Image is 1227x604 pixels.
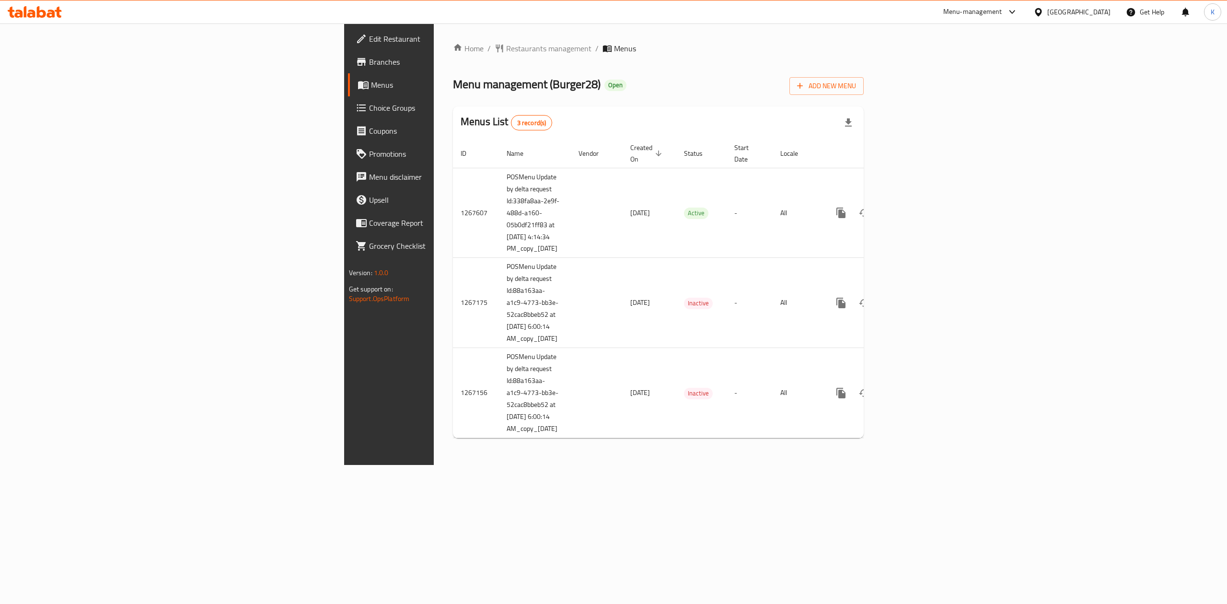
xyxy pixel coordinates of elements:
a: Grocery Checklist [348,234,549,257]
span: Version: [349,267,372,279]
a: Promotions [348,142,549,165]
span: Open [604,81,626,89]
span: Active [684,208,708,219]
span: Locale [780,148,810,159]
span: Vendor [579,148,611,159]
button: Change Status [853,201,876,224]
span: Get support on: [349,283,393,295]
span: Branches [369,56,542,68]
button: more [830,382,853,405]
span: Promotions [369,148,542,160]
a: Upsell [348,188,549,211]
a: Menus [348,73,549,96]
a: Coverage Report [348,211,549,234]
a: Choice Groups [348,96,549,119]
div: Total records count [511,115,553,130]
span: Coverage Report [369,217,542,229]
span: Edit Restaurant [369,33,542,45]
span: [DATE] [630,296,650,309]
button: more [830,201,853,224]
span: Grocery Checklist [369,240,542,252]
span: 1.0.0 [374,267,389,279]
span: K [1211,7,1215,17]
h2: Menus List [461,115,552,130]
a: Support.OpsPlatform [349,292,410,305]
button: more [830,291,853,314]
button: Add New Menu [789,77,864,95]
span: Status [684,148,715,159]
button: Change Status [853,382,876,405]
span: Menus [614,43,636,54]
a: Menu disclaimer [348,165,549,188]
a: Branches [348,50,549,73]
span: Name [507,148,536,159]
td: - [727,258,773,348]
div: Open [604,80,626,91]
span: Coupons [369,125,542,137]
a: Coupons [348,119,549,142]
span: Upsell [369,194,542,206]
span: ID [461,148,479,159]
nav: breadcrumb [453,43,864,54]
span: Menus [371,79,542,91]
th: Actions [822,139,929,168]
button: Change Status [853,291,876,314]
span: Menu disclaimer [369,171,542,183]
span: Inactive [684,298,713,309]
span: Add New Menu [797,80,856,92]
table: enhanced table [453,139,929,439]
span: Inactive [684,388,713,399]
div: Menu-management [943,6,1002,18]
td: - [727,348,773,438]
span: 3 record(s) [511,118,552,128]
td: All [773,258,822,348]
span: Start Date [734,142,761,165]
span: Choice Groups [369,102,542,114]
div: [GEOGRAPHIC_DATA] [1047,7,1111,17]
td: - [727,168,773,258]
span: [DATE] [630,207,650,219]
li: / [595,43,599,54]
td: All [773,168,822,258]
div: Export file [837,111,860,134]
span: [DATE] [630,386,650,399]
a: Edit Restaurant [348,27,549,50]
td: All [773,348,822,438]
span: Created On [630,142,665,165]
